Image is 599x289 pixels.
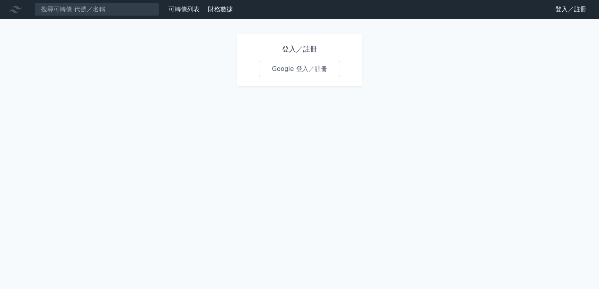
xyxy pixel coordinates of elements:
h1: 登入／註冊 [259,44,340,55]
a: Google 登入／註冊 [259,61,340,77]
a: 登入／註冊 [549,3,593,16]
a: 可轉債列表 [168,5,200,13]
a: 財務數據 [208,5,233,13]
input: 搜尋可轉債 代號／名稱 [34,3,159,16]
